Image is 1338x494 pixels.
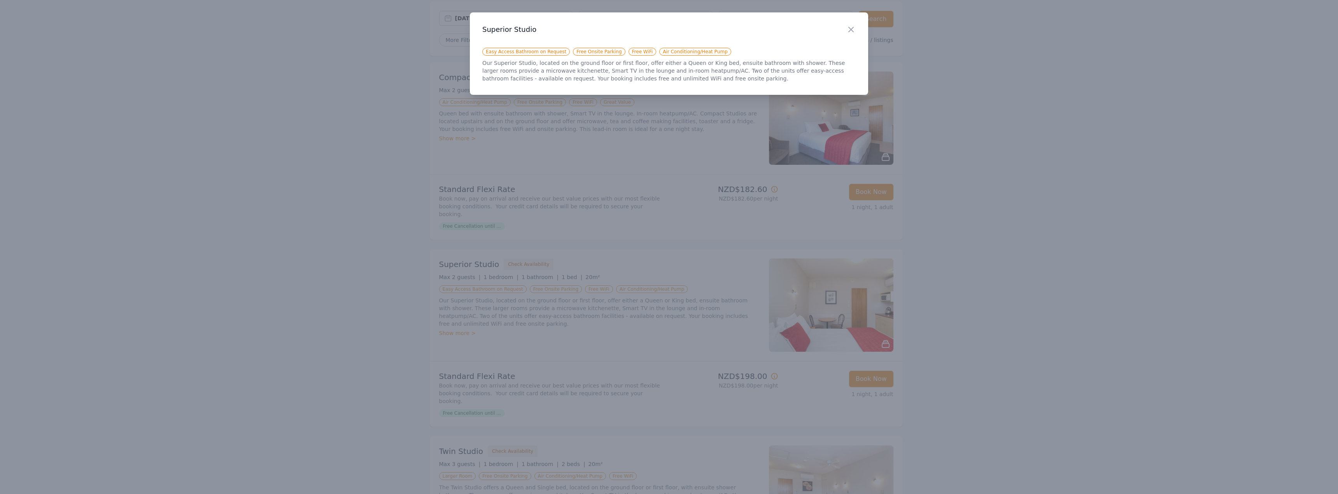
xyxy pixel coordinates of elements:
[659,48,731,56] span: Air Conditioning/Heat Pump
[573,48,625,56] span: Free Onsite Parking
[482,48,570,56] span: Easy Access Bathroom on Request
[482,59,856,82] p: Our Superior Studio, located on the ground floor or first floor, offer either a Queen or King bed...
[629,48,657,56] span: Free WiFi
[482,25,856,34] h3: Superior Studio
